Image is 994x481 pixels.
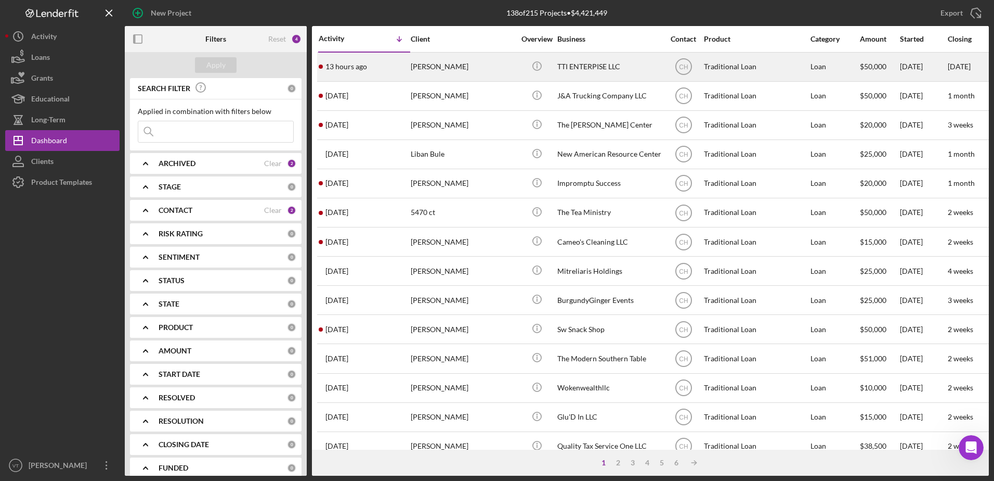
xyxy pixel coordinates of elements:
[860,315,899,343] div: $50,000
[860,403,899,431] div: $15,000
[5,88,120,109] a: Educational
[948,267,973,275] time: 4 weeks
[860,228,899,256] div: $15,000
[411,82,515,110] div: [PERSON_NAME]
[287,276,296,285] div: 0
[159,300,179,308] b: STATE
[138,107,294,116] div: Applied in combination with filters below
[860,111,899,139] div: $20,000
[5,109,120,130] a: Long-Term
[287,84,296,93] div: 0
[557,228,661,256] div: Cameo's Cleaning LLC
[557,53,661,81] div: TTI ENTERPISE LLC
[948,208,973,217] time: 2 weeks
[640,459,655,467] div: 4
[206,57,226,73] div: Apply
[287,229,296,238] div: 0
[557,141,661,168] div: New American Resource Center
[900,228,947,256] div: [DATE]
[679,414,688,421] text: CH
[810,374,859,402] div: Loan
[325,355,348,363] time: 2025-07-23 10:40
[948,120,973,129] time: 3 weeks
[704,199,808,226] div: Traditional Loan
[159,230,203,238] b: RISK RATING
[411,403,515,431] div: [PERSON_NAME]
[948,412,973,421] time: 2 weeks
[287,159,296,168] div: 2
[411,286,515,314] div: [PERSON_NAME]
[940,3,963,23] div: Export
[159,206,192,214] b: CONTACT
[948,296,973,305] time: 3 weeks
[5,68,120,88] a: Grants
[948,383,973,392] time: 2 weeks
[325,208,348,217] time: 2025-08-08 03:13
[679,93,688,100] text: CH
[287,463,296,473] div: 0
[12,463,19,469] text: VT
[810,345,859,372] div: Loan
[5,130,120,151] a: Dashboard
[860,374,899,402] div: $10,000
[291,34,302,44] div: 4
[810,199,859,226] div: Loan
[325,413,348,421] time: 2025-07-22 18:05
[900,403,947,431] div: [DATE]
[664,35,703,43] div: Contact
[325,92,348,100] time: 2025-08-19 17:47
[900,111,947,139] div: [DATE]
[411,199,515,226] div: 5470 ct
[704,111,808,139] div: Traditional Loan
[411,228,515,256] div: [PERSON_NAME]
[669,459,684,467] div: 6
[704,374,808,402] div: Traditional Loan
[287,393,296,402] div: 0
[557,257,661,285] div: Mitreliaris Holdings
[704,257,808,285] div: Traditional Loan
[557,170,661,197] div: Impromptu Success
[704,170,808,197] div: Traditional Loan
[557,82,661,110] div: J&A Trucking Company LLC
[325,267,348,275] time: 2025-08-03 20:59
[860,199,899,226] div: $50,000
[287,370,296,379] div: 0
[704,315,808,343] div: Traditional Loan
[704,286,808,314] div: Traditional Loan
[325,296,348,305] time: 2025-07-29 20:02
[5,455,120,476] button: VT[PERSON_NAME]
[31,47,50,70] div: Loans
[411,111,515,139] div: [PERSON_NAME]
[679,268,688,275] text: CH
[860,433,899,460] div: $38,500
[557,111,661,139] div: The [PERSON_NAME] Center
[596,459,611,467] div: 1
[138,84,190,93] b: SEARCH FILTER
[31,68,53,91] div: Grants
[411,374,515,402] div: [PERSON_NAME]
[287,323,296,332] div: 0
[159,323,193,332] b: PRODUCT
[5,26,120,47] a: Activity
[287,252,296,262] div: 0
[159,183,181,191] b: STAGE
[900,315,947,343] div: [DATE]
[860,286,899,314] div: $25,000
[31,26,57,49] div: Activity
[860,35,899,43] div: Amount
[31,172,92,195] div: Product Templates
[325,179,348,187] time: 2025-08-08 15:06
[679,356,688,363] text: CH
[5,172,120,193] a: Product Templates
[264,206,282,214] div: Clear
[959,435,984,460] iframe: Intercom live chat
[810,257,859,285] div: Loan
[325,150,348,158] time: 2025-08-08 18:46
[860,170,899,197] div: $20,000
[411,141,515,168] div: Liban Bule
[810,286,859,314] div: Loan
[195,57,237,73] button: Apply
[159,159,195,168] b: ARCHIVED
[900,433,947,460] div: [DATE]
[325,62,367,71] time: 2025-08-21 00:38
